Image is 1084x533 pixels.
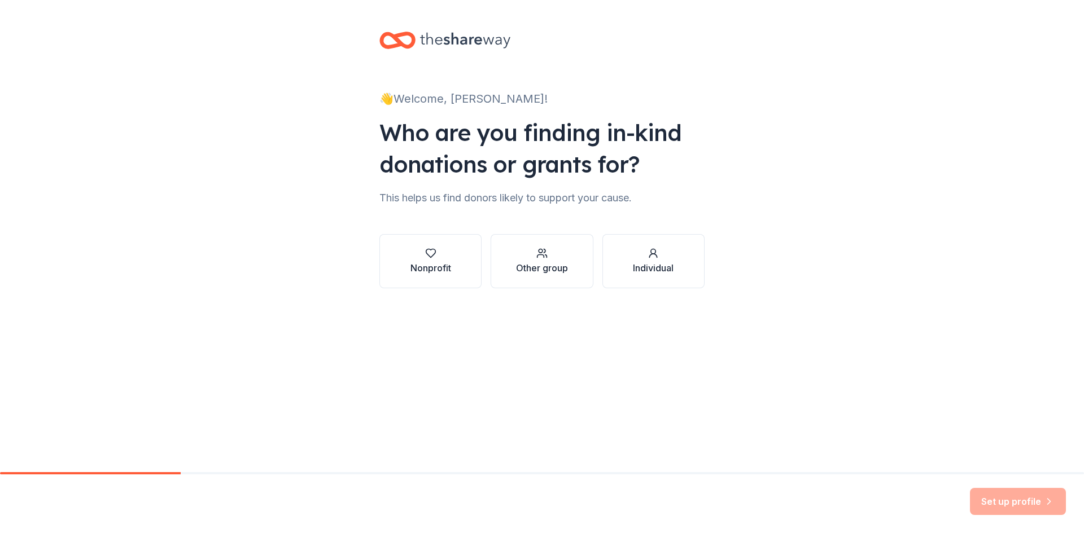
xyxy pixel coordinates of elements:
[602,234,705,288] button: Individual
[516,261,568,275] div: Other group
[379,117,705,180] div: Who are you finding in-kind donations or grants for?
[379,90,705,108] div: 👋 Welcome, [PERSON_NAME]!
[633,261,674,275] div: Individual
[491,234,593,288] button: Other group
[379,234,482,288] button: Nonprofit
[410,261,451,275] div: Nonprofit
[379,189,705,207] div: This helps us find donors likely to support your cause.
